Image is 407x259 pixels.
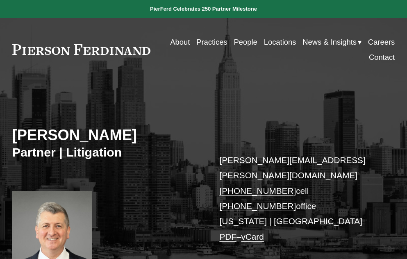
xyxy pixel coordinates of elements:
[219,155,365,180] a: [PERSON_NAME][EMAIL_ADDRESS][PERSON_NAME][DOMAIN_NAME]
[219,201,296,211] a: [PHONE_NUMBER]
[302,35,357,49] span: News & Insights
[219,152,379,244] p: cell office [US_STATE] | [GEOGRAPHIC_DATA] –
[12,145,204,160] h3: Partner | Litigation
[234,34,257,50] a: People
[219,186,296,195] a: [PHONE_NUMBER]
[264,34,296,50] a: Locations
[219,232,236,241] a: PDF
[369,50,395,65] a: Contact
[302,34,362,50] a: folder dropdown
[368,34,395,50] a: Careers
[196,34,227,50] a: Practices
[12,126,204,144] h2: [PERSON_NAME]
[170,34,190,50] a: About
[241,232,264,241] a: vCard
